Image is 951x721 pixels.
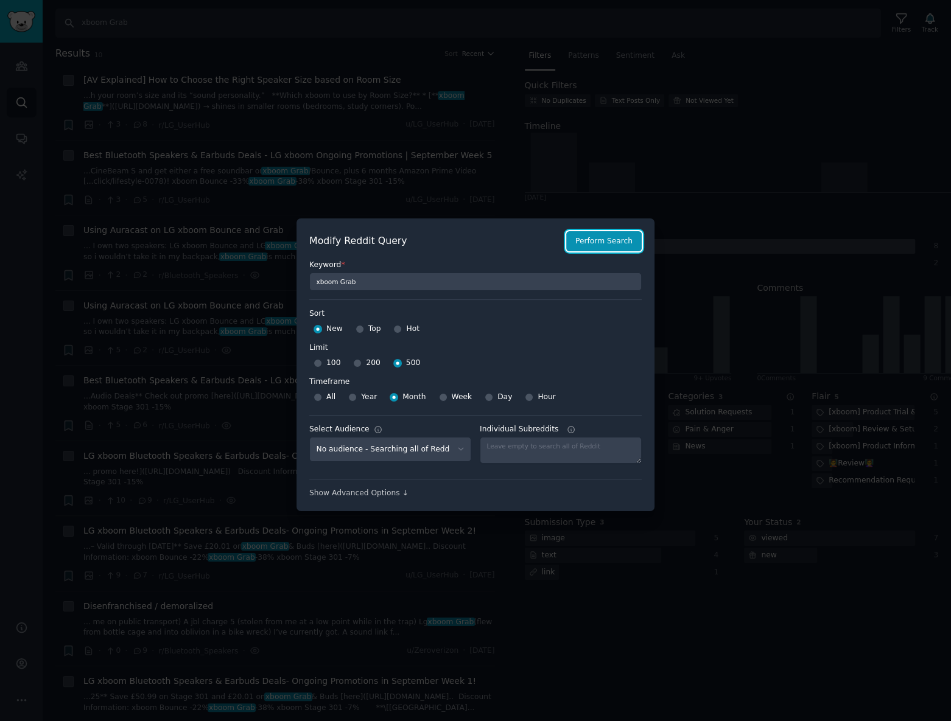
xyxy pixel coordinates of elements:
[361,392,377,403] span: Year
[326,358,340,369] span: 100
[538,392,556,403] span: Hour
[406,358,420,369] span: 500
[326,392,335,403] span: All
[406,324,419,335] span: Hot
[497,392,512,403] span: Day
[309,308,642,319] label: Sort
[452,392,472,403] span: Week
[309,424,370,435] div: Select Audience
[309,260,642,271] label: Keyword
[402,392,426,403] span: Month
[309,372,642,388] label: Timeframe
[309,488,642,499] div: Show Advanced Options ↓
[368,324,381,335] span: Top
[309,273,642,291] input: Keyword to search on Reddit
[309,234,560,249] h2: Modify Reddit Query
[366,358,380,369] span: 200
[326,324,343,335] span: New
[566,231,642,252] button: Perform Search
[480,424,642,435] label: Individual Subreddits
[309,343,328,354] div: Limit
